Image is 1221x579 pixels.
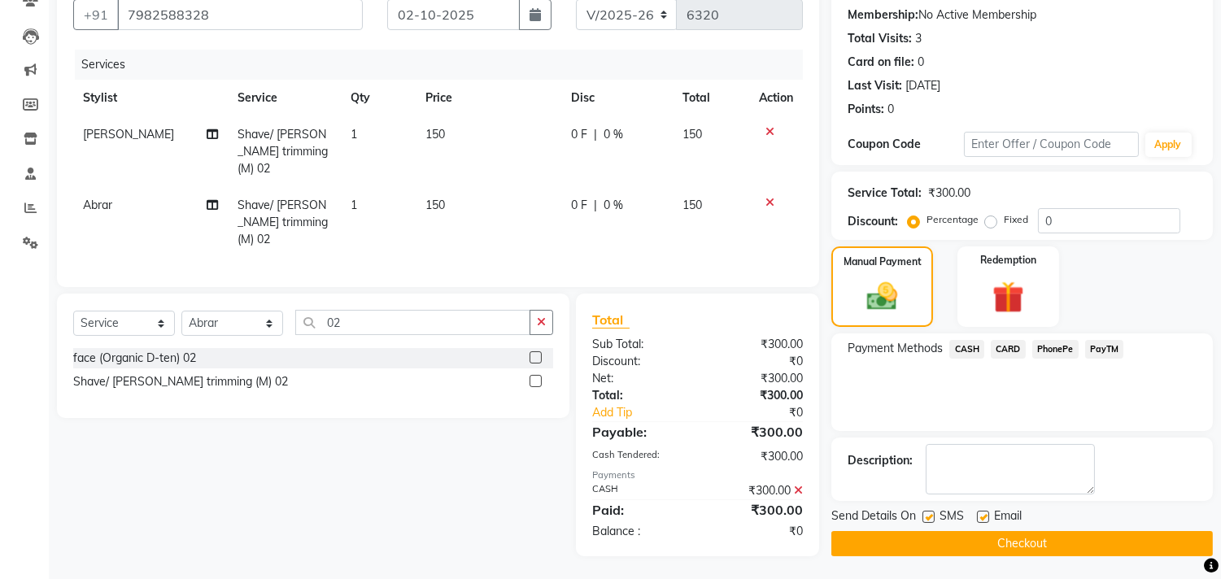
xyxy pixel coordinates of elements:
[848,340,943,357] span: Payment Methods
[571,126,587,143] span: 0 F
[940,507,964,528] span: SMS
[717,404,816,421] div: ₹0
[580,500,698,520] div: Paid:
[887,101,894,118] div: 0
[561,80,673,116] th: Disc
[580,370,698,387] div: Net:
[698,387,816,404] div: ₹300.00
[580,448,698,465] div: Cash Tendered:
[416,80,561,116] th: Price
[229,80,342,116] th: Service
[698,336,816,353] div: ₹300.00
[831,507,916,528] span: Send Details On
[848,213,898,230] div: Discount:
[698,523,816,540] div: ₹0
[83,127,174,141] span: [PERSON_NAME]
[698,482,816,499] div: ₹300.00
[238,127,329,176] span: Shave/ [PERSON_NAME] trimming (M) 02
[592,468,803,482] div: Payments
[949,340,984,359] span: CASH
[580,422,698,442] div: Payable:
[83,198,112,212] span: Abrar
[698,500,816,520] div: ₹300.00
[857,279,906,314] img: _cash.svg
[73,350,196,367] div: face (Organic D-ten) 02
[351,198,357,212] span: 1
[848,77,902,94] div: Last Visit:
[75,50,815,80] div: Services
[425,198,445,212] span: 150
[580,336,698,353] div: Sub Total:
[698,422,816,442] div: ₹300.00
[844,255,922,269] label: Manual Payment
[594,197,597,214] span: |
[683,127,703,141] span: 150
[831,531,1213,556] button: Checkout
[238,198,329,246] span: Shave/ [PERSON_NAME] trimming (M) 02
[580,387,698,404] div: Total:
[991,340,1026,359] span: CARD
[848,54,914,71] div: Card on file:
[698,370,816,387] div: ₹300.00
[1085,340,1124,359] span: PayTM
[994,507,1022,528] span: Email
[698,448,816,465] div: ₹300.00
[295,310,530,335] input: Search or Scan
[604,126,623,143] span: 0 %
[848,7,918,24] div: Membership:
[848,101,884,118] div: Points:
[928,185,970,202] div: ₹300.00
[592,311,630,329] span: Total
[425,127,445,141] span: 150
[604,197,623,214] span: 0 %
[73,80,229,116] th: Stylist
[341,80,416,116] th: Qty
[848,7,1197,24] div: No Active Membership
[983,277,1034,317] img: _gift.svg
[927,212,979,227] label: Percentage
[964,132,1138,157] input: Enter Offer / Coupon Code
[73,373,288,390] div: Shave/ [PERSON_NAME] trimming (M) 02
[905,77,940,94] div: [DATE]
[580,523,698,540] div: Balance :
[571,197,587,214] span: 0 F
[698,353,816,370] div: ₹0
[848,452,913,469] div: Description:
[915,30,922,47] div: 3
[1004,212,1028,227] label: Fixed
[351,127,357,141] span: 1
[580,404,717,421] a: Add Tip
[674,80,750,116] th: Total
[848,136,964,153] div: Coupon Code
[918,54,924,71] div: 0
[580,482,698,499] div: CASH
[749,80,803,116] th: Action
[594,126,597,143] span: |
[1032,340,1079,359] span: PhonePe
[683,198,703,212] span: 150
[580,353,698,370] div: Discount:
[1145,133,1192,157] button: Apply
[848,30,912,47] div: Total Visits:
[848,185,922,202] div: Service Total:
[980,253,1036,268] label: Redemption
